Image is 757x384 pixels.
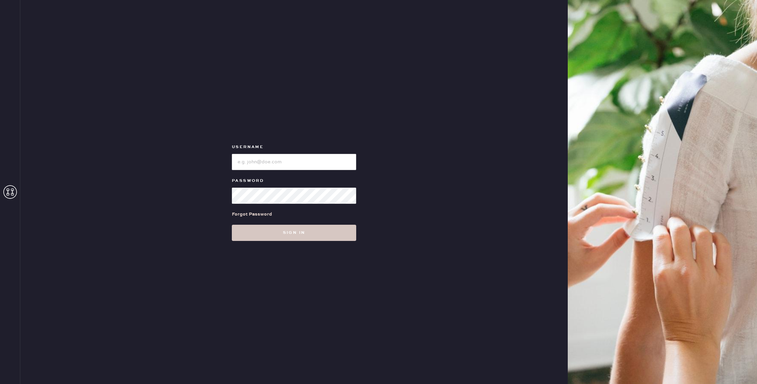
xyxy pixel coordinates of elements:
[232,154,356,170] input: e.g. john@doe.com
[232,143,356,151] label: Username
[232,225,356,241] button: Sign in
[232,177,356,185] label: Password
[232,211,272,218] div: Forgot Password
[232,204,272,225] a: Forgot Password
